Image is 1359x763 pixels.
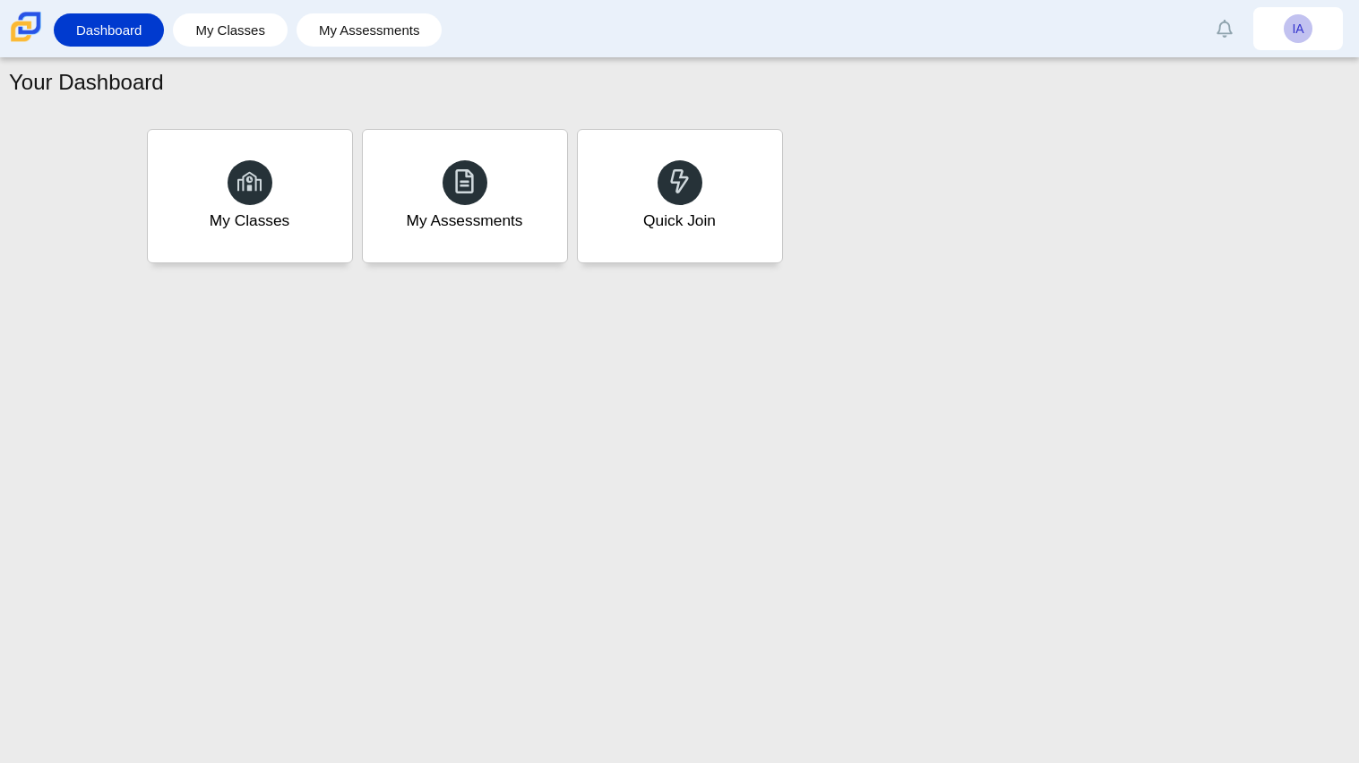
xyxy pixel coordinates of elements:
span: IA [1292,22,1303,35]
a: My Assessments [305,13,434,47]
a: My Assessments [362,129,568,263]
a: Carmen School of Science & Technology [7,33,45,48]
h1: Your Dashboard [9,67,164,98]
a: Dashboard [63,13,155,47]
div: My Classes [210,210,290,232]
img: Carmen School of Science & Technology [7,8,45,46]
a: Quick Join [577,129,783,263]
a: Alerts [1205,9,1244,48]
a: My Classes [182,13,279,47]
div: My Assessments [407,210,523,232]
div: Quick Join [643,210,716,232]
a: My Classes [147,129,353,263]
a: IA [1253,7,1343,50]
